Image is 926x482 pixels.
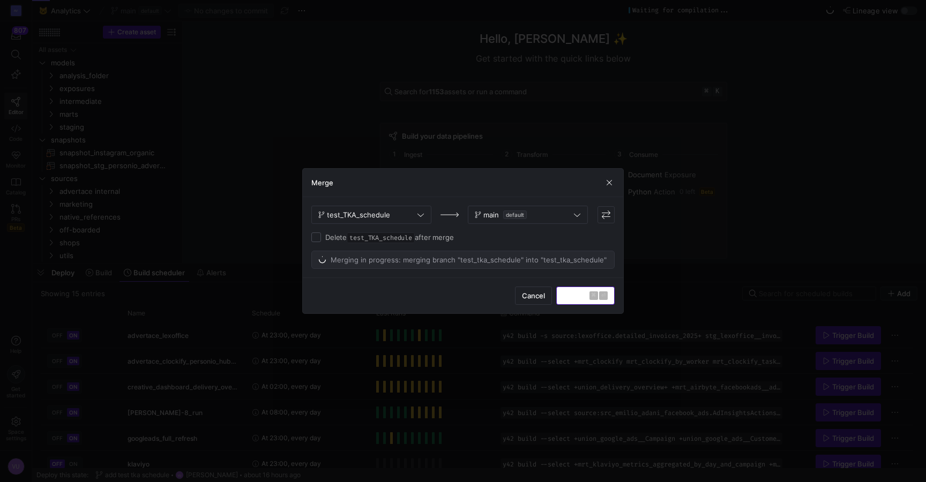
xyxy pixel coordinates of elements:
[331,255,607,264] span: Merging in progress: merging branch "test_tka_schedule" into "test_tka_schedule"
[321,233,454,242] label: Delete after merge
[468,206,588,224] button: maindefault
[327,210,390,219] span: test_TKA_schedule
[503,210,527,219] span: default
[522,291,545,300] span: Cancel
[311,178,333,187] h3: Merge
[515,287,552,305] button: Cancel
[347,232,415,243] span: test_TKA_schedule
[311,206,431,224] button: test_TKA_schedule
[483,210,499,219] span: main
